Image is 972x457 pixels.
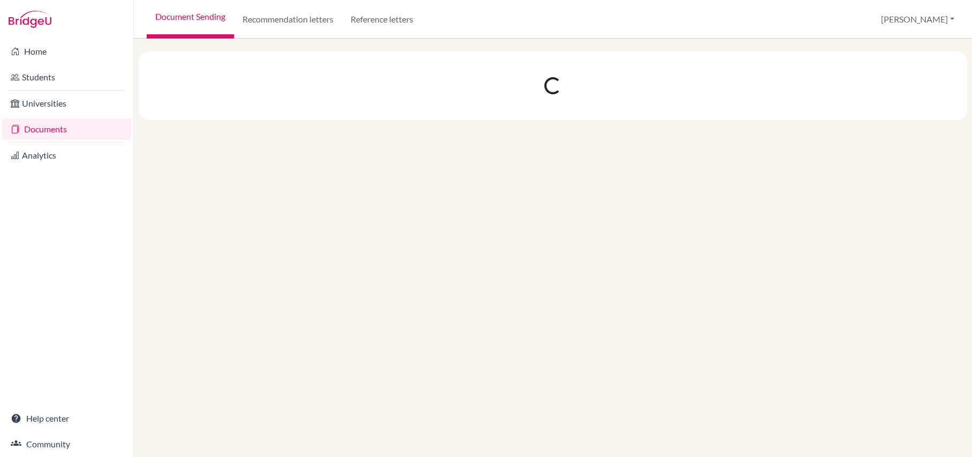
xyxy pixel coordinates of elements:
[876,9,959,29] button: [PERSON_NAME]
[9,11,51,28] img: Bridge-U
[2,433,131,455] a: Community
[2,145,131,166] a: Analytics
[2,408,131,429] a: Help center
[2,118,131,140] a: Documents
[2,93,131,114] a: Universities
[2,41,131,62] a: Home
[2,66,131,88] a: Students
